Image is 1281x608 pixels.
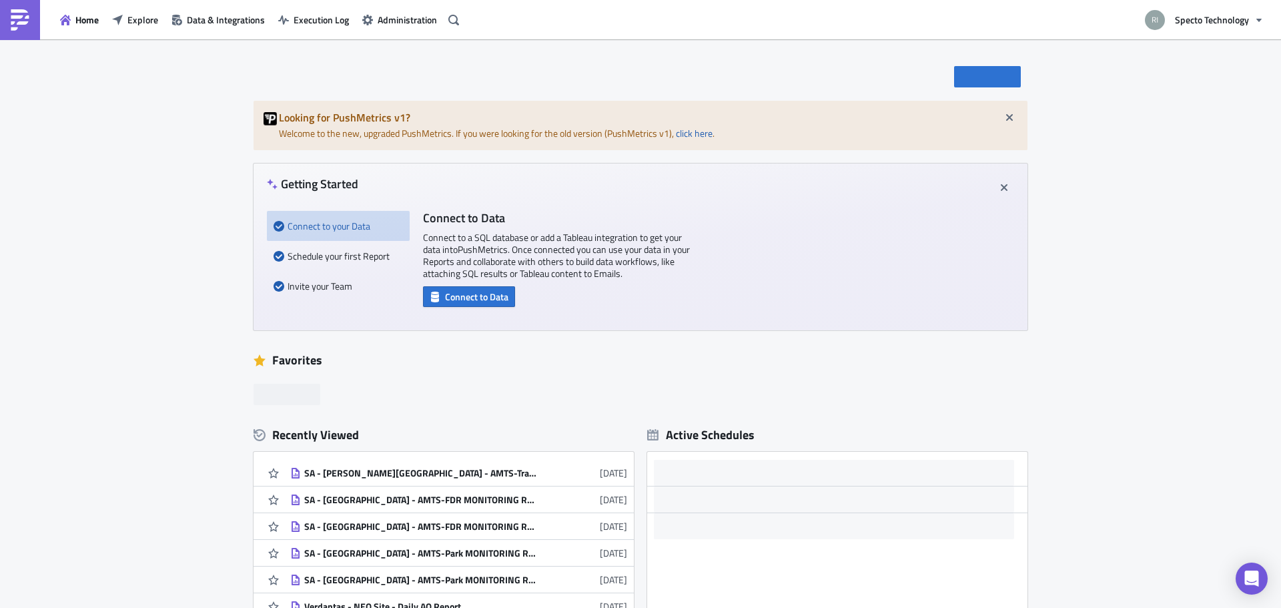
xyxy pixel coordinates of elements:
[274,211,403,241] div: Connect to your Data
[254,425,634,445] div: Recently Viewed
[279,112,1017,123] h5: Looking for PushMetrics v1?
[423,232,690,280] p: Connect to a SQL database or add a Tableau integration to get your data into PushMetrics . Once c...
[254,350,1027,370] div: Favorites
[600,519,627,533] time: 2025-09-11T15:41:12Z
[356,9,444,30] button: Administration
[1236,563,1268,595] div: Open Intercom Messenger
[423,288,515,302] a: Connect to Data
[600,573,627,587] time: 2025-09-11T15:40:42Z
[423,211,690,225] h4: Connect to Data
[647,427,755,442] div: Active Schedules
[600,493,627,507] time: 2025-09-11T15:41:25Z
[445,290,508,304] span: Connect to Data
[290,567,627,593] a: SA - [GEOGRAPHIC_DATA] - AMTS-Park MONITORING REPORT - weekly[DATE]
[304,467,538,479] div: SA - [PERSON_NAME][GEOGRAPHIC_DATA] - AMTS-Track1-East-TL
[304,521,538,533] div: SA - [GEOGRAPHIC_DATA] - AMTS-FDR MONITORING REPORT - weekly
[274,271,403,301] div: Invite your Team
[1175,13,1249,27] span: Specto Technology
[290,460,627,486] a: SA - [PERSON_NAME][GEOGRAPHIC_DATA] - AMTS-Track1-East-TL[DATE]
[272,9,356,30] button: Execution Log
[1144,9,1166,31] img: Avatar
[304,494,538,506] div: SA - [GEOGRAPHIC_DATA] - AMTS-FDR MONITORING REPORT - daily
[423,286,515,307] button: Connect to Data
[267,177,358,191] h4: Getting Started
[1137,5,1271,35] button: Specto Technology
[127,13,158,27] span: Explore
[165,9,272,30] button: Data & Integrations
[274,241,403,271] div: Schedule your first Report
[290,487,627,513] a: SA - [GEOGRAPHIC_DATA] - AMTS-FDR MONITORING REPORT - daily[DATE]
[294,13,349,27] span: Execution Log
[600,546,627,560] time: 2025-09-11T15:40:57Z
[187,13,265,27] span: Data & Integrations
[304,574,538,586] div: SA - [GEOGRAPHIC_DATA] - AMTS-Park MONITORING REPORT - weekly
[9,9,31,31] img: PushMetrics
[290,540,627,566] a: SA - [GEOGRAPHIC_DATA] - AMTS-Park MONITORING REPORT - daily[DATE]
[53,9,105,30] button: Home
[676,126,713,140] a: click here
[105,9,165,30] button: Explore
[75,13,99,27] span: Home
[304,547,538,559] div: SA - [GEOGRAPHIC_DATA] - AMTS-Park MONITORING REPORT - daily
[254,101,1027,150] div: Welcome to the new, upgraded PushMetrics. If you were looking for the old version (PushMetrics v1...
[600,466,627,480] time: 2025-09-11T15:41:42Z
[290,513,627,539] a: SA - [GEOGRAPHIC_DATA] - AMTS-FDR MONITORING REPORT - weekly[DATE]
[378,13,437,27] span: Administration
